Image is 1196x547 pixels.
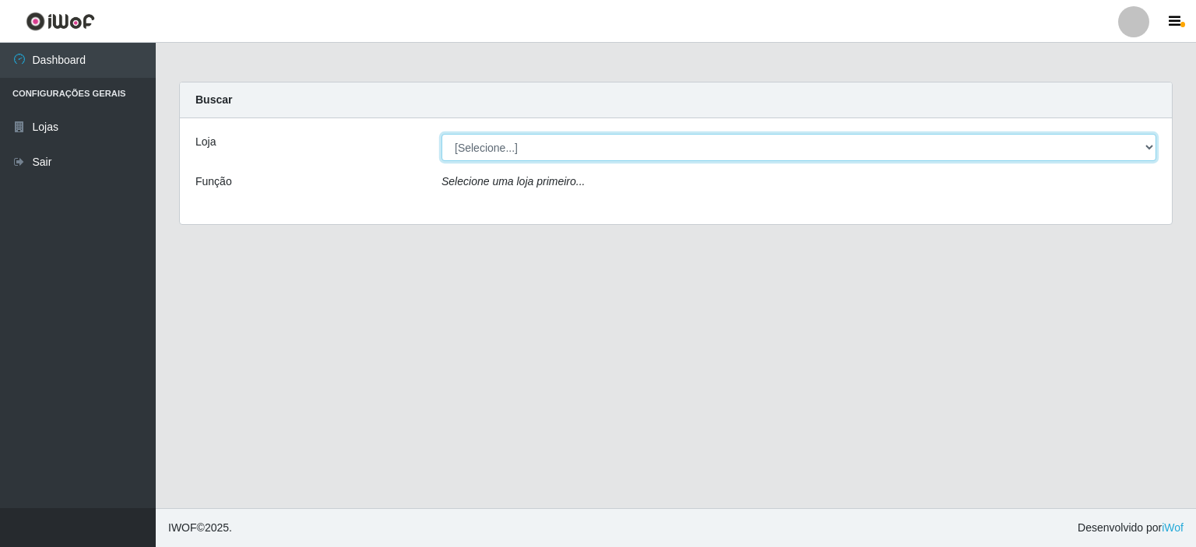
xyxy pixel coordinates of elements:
[1162,521,1184,534] a: iWof
[195,93,232,106] strong: Buscar
[26,12,95,31] img: CoreUI Logo
[441,175,585,188] i: Selecione uma loja primeiro...
[168,521,197,534] span: IWOF
[1078,520,1184,536] span: Desenvolvido por
[168,520,232,536] span: © 2025 .
[195,134,216,150] label: Loja
[195,174,232,190] label: Função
